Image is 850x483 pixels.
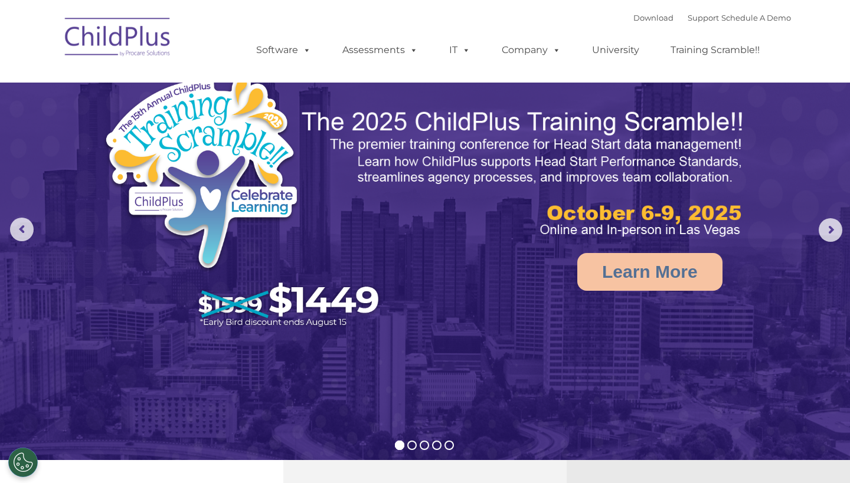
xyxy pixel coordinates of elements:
[721,13,791,22] a: Schedule A Demo
[633,13,674,22] a: Download
[580,38,651,62] a: University
[490,38,573,62] a: Company
[244,38,323,62] a: Software
[164,126,214,135] span: Phone number
[688,13,719,22] a: Support
[633,13,791,22] font: |
[659,38,771,62] a: Training Scramble!!
[437,38,482,62] a: IT
[577,253,722,291] a: Learn More
[164,78,200,87] span: Last name
[331,38,430,62] a: Assessments
[59,9,177,68] img: ChildPlus by Procare Solutions
[8,448,38,477] button: Cookies Settings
